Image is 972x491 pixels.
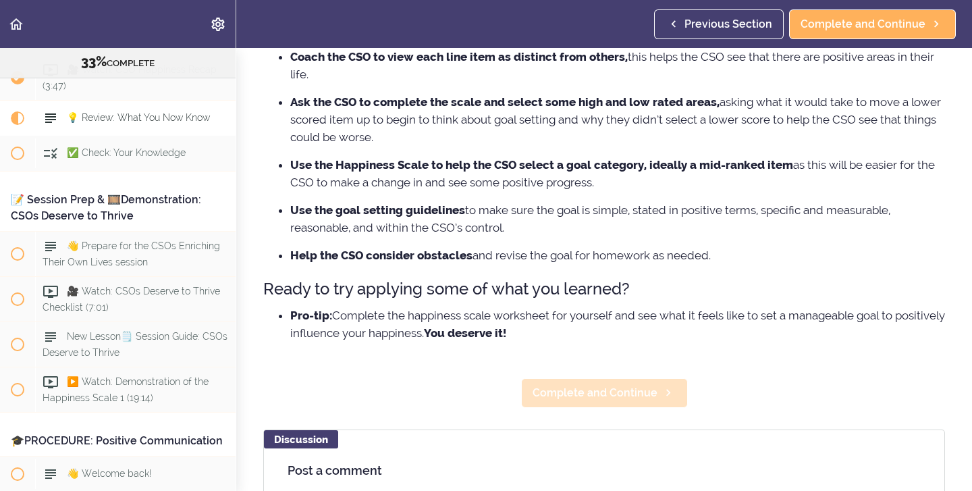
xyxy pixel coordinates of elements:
a: Complete and Continue [789,9,956,39]
svg: Settings Menu [210,16,226,32]
span: 👋 Prepare for the CSOs Enriching Their Own Lives session [43,240,220,267]
li: to make sure the goal is simple, stated in positive terms, specific and measurable, reasonable, a... [290,201,945,236]
h3: Ready to try applying some of what you learned? [263,278,945,300]
span: ▶️ Watch: Demonstration of the Happiness Scale 1 (19:14) [43,376,209,403]
li: this helps the CSO see that there are positive areas in their life. [290,48,945,83]
li: and revise the goal for homework as needed. [290,247,945,264]
li: as this will be easier for the CSO to make a change in and see some positive progress. [290,156,945,191]
li: Complete the happiness scale worksheet for yourself and see what it feels like to set a manageabl... [290,307,945,342]
span: 🎥 Watch: CSO Happiness Recap (3:47) [43,64,217,91]
span: New Lesson🗒️ Session Guide: CSOs Deserve to Thrive [43,331,227,357]
span: Previous Section [684,16,772,32]
strong: Use the Happiness Scale to help the CSO select a goal category, ideally a mid-ranked item [290,158,793,172]
span: 💡 Review: What You Now Know [67,112,210,123]
h4: Post a comment [288,464,921,477]
strong: Pro-tip: [290,309,332,322]
span: Complete and Continue [533,385,657,401]
strong: You deserve it! [424,326,506,340]
li: asking what it would take to move a lower scored item up to begin to think about goal setting and... [290,93,945,146]
span: 👋 Welcome back! [67,468,151,479]
strong: Ask the CSO to complete the scale and select some high and low rated areas, [290,95,720,109]
strong: Use the goal setting guidelines [290,203,465,217]
strong: Help the CSO consider obstacles [290,249,473,262]
a: Complete and Continue [521,378,688,408]
a: Previous Section [654,9,784,39]
span: Complete and Continue [801,16,925,32]
strong: Coach the CSO to view each line item as distinct from others, [290,50,628,63]
span: 🎥 Watch: CSOs Deserve to Thrive Checklist (7:01) [43,286,220,312]
span: ✅ Check: Your Knowledge [67,147,186,158]
div: COMPLETE [17,53,219,71]
svg: Back to course curriculum [8,16,24,32]
div: Discussion [264,430,338,448]
span: 33% [81,53,107,70]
